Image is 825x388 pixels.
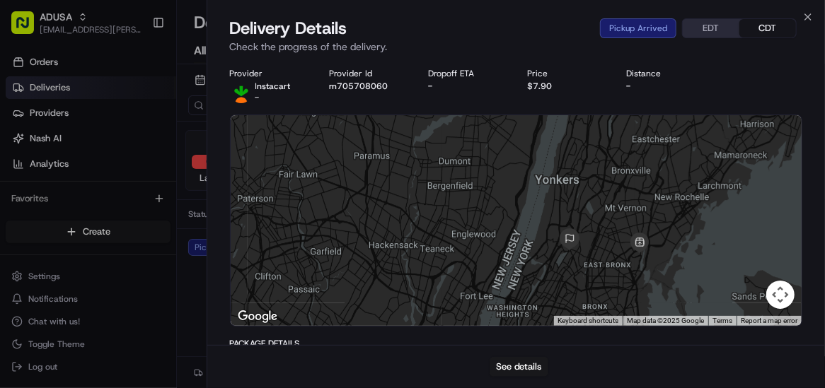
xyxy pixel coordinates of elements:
[490,357,548,377] button: See details
[627,317,704,324] span: Map data ©2025 Google
[428,81,504,92] div: -
[741,317,797,324] a: Report a map error
[230,68,306,79] div: Provider
[627,81,703,92] div: -
[329,68,405,79] div: Provider Id
[14,206,25,218] div: 📗
[255,92,260,103] span: -
[14,57,258,79] p: Welcome 👋
[712,317,732,324] a: Terms
[683,19,739,37] button: EDT
[558,316,618,326] button: Keyboard shortcuts
[14,14,42,42] img: Nash
[230,81,253,103] img: profile_instacart_ahold_partner.png
[120,206,131,218] div: 💻
[234,307,281,326] a: Open this area in Google Maps (opens a new window)
[230,17,347,40] span: Delivery Details
[48,149,179,160] div: We're available if you need us!
[255,81,291,92] span: Instacart
[141,240,171,250] span: Pylon
[241,139,258,156] button: Start new chat
[134,205,227,219] span: API Documentation
[37,91,233,106] input: Clear
[739,19,796,37] button: CDT
[114,199,233,225] a: 💻API Documentation
[48,135,232,149] div: Start new chat
[8,199,114,225] a: 📗Knowledge Base
[766,281,795,309] button: Map camera controls
[627,68,703,79] div: Distance
[234,307,281,326] img: Google
[428,68,504,79] div: Dropoff ETA
[230,338,803,349] div: Package Details
[14,135,40,160] img: 1736555255976-a54dd68f-1ca7-489b-9aae-adbdc363a1c4
[527,68,604,79] div: Price
[329,81,388,92] button: m705708060
[527,81,604,92] div: $7.90
[28,205,108,219] span: Knowledge Base
[230,40,803,54] p: Check the progress of the delivery.
[100,239,171,250] a: Powered byPylon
